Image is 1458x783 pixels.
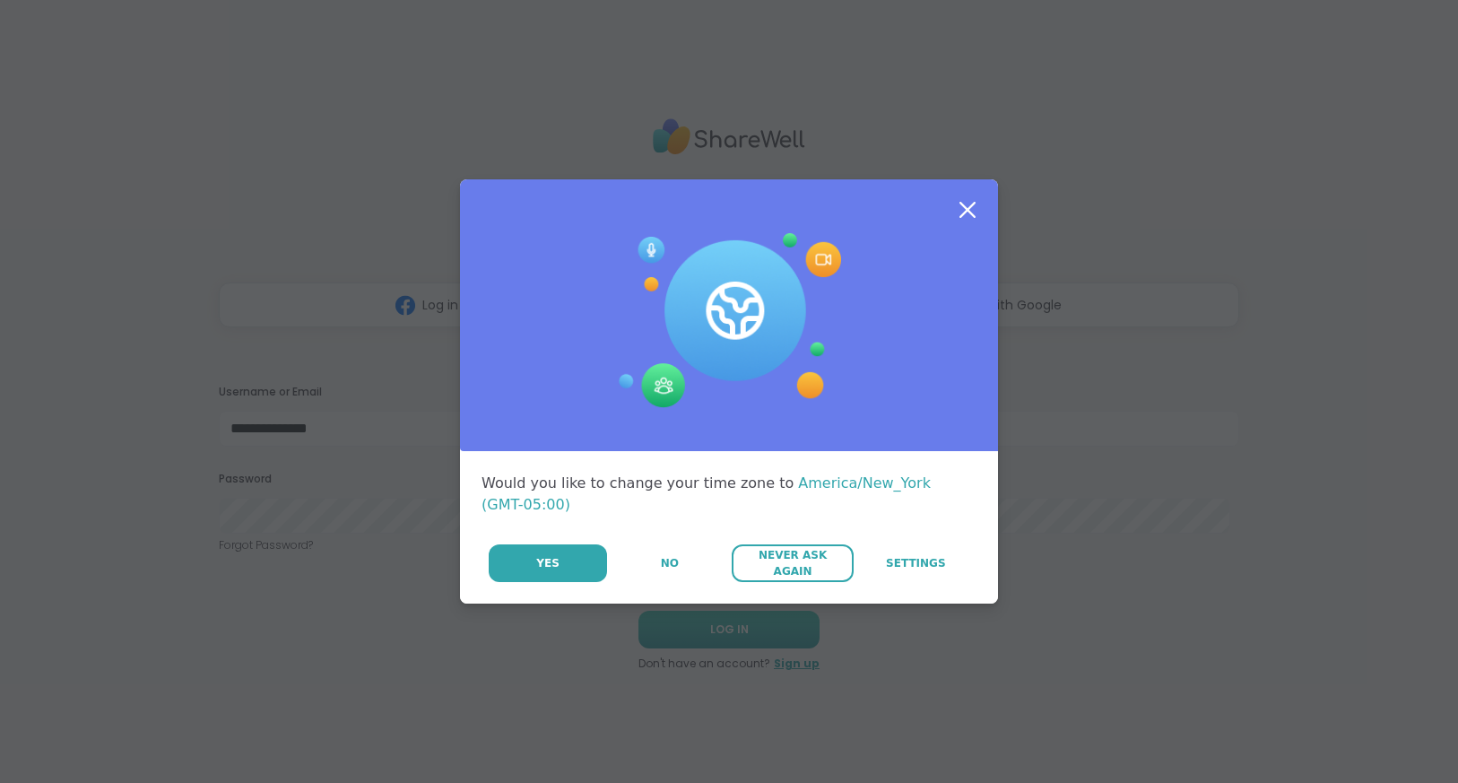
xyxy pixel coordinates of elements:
[609,544,730,582] button: No
[536,555,560,571] span: Yes
[886,555,946,571] span: Settings
[489,544,607,582] button: Yes
[741,547,844,579] span: Never Ask Again
[482,474,931,513] span: America/New_York (GMT-05:00)
[482,473,976,516] div: Would you like to change your time zone to
[732,544,853,582] button: Never Ask Again
[661,555,679,571] span: No
[855,544,976,582] a: Settings
[617,233,841,409] img: Session Experience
